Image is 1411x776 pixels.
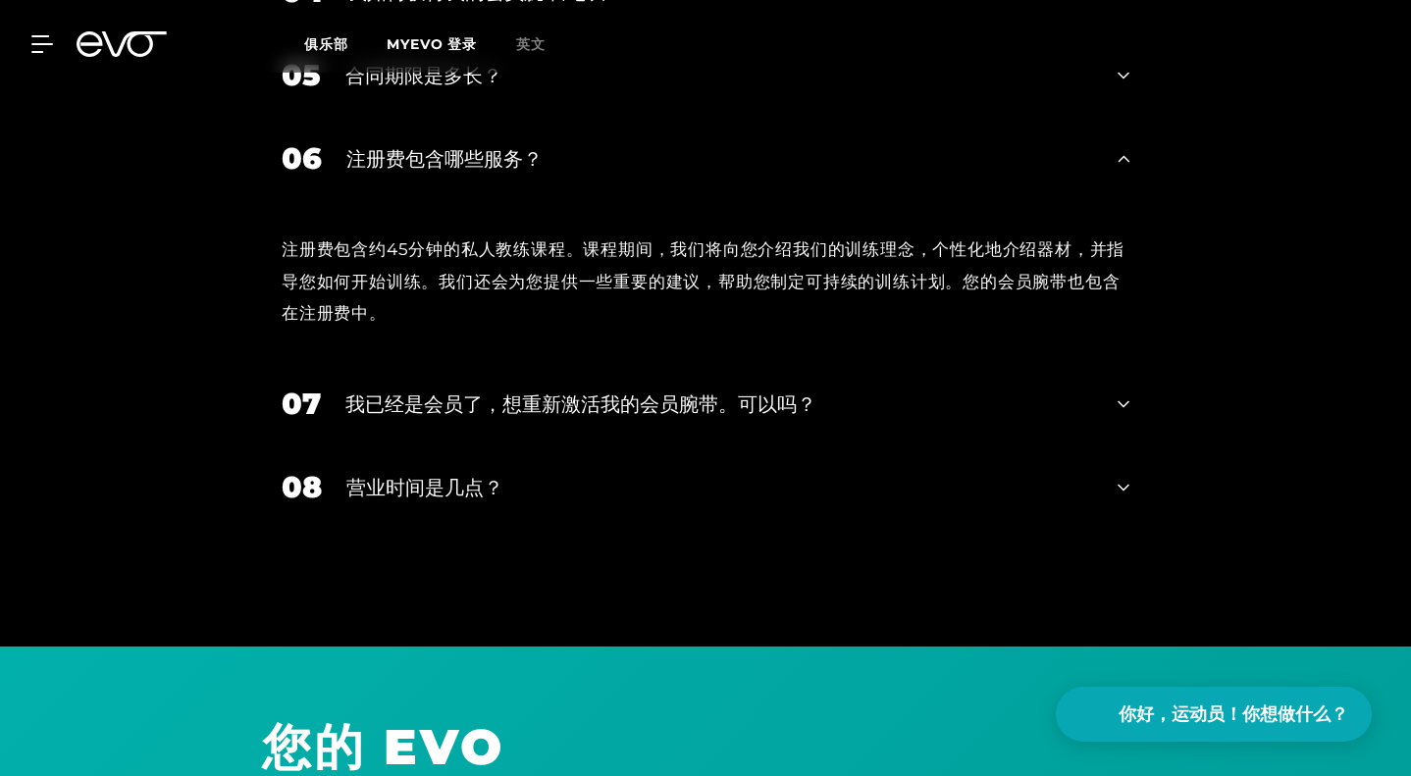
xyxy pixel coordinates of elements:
font: 你好，运动员！你想做什么？ [1119,704,1348,724]
font: 注册费包含哪些服务？ [346,147,543,171]
a: MYEVO 登录 [387,35,476,53]
font: 注册费包含约45分钟的私人教练课程。课程期间，我们将向您介绍我们的训练理念，个性化地介绍器材，并指导您如何开始训练。我们还会为您提供一些重要的建议，帮助您制定可持续的训练计划。您的会员腕带也包含... [282,239,1124,323]
font: 08 [282,469,322,505]
a: 俱乐部 [304,34,387,53]
font: 我已经是会员了，想重新激活我的会员腕带。可以吗？ [345,392,816,416]
font: 07 [282,386,321,422]
button: 你好，运动员！你想做什么？ [1056,687,1372,742]
font: 营业时间是几点？ [346,476,503,499]
font: 英文 [516,35,546,53]
font: 俱乐部 [304,35,347,53]
a: 英文 [516,33,569,56]
font: 06 [282,140,322,177]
